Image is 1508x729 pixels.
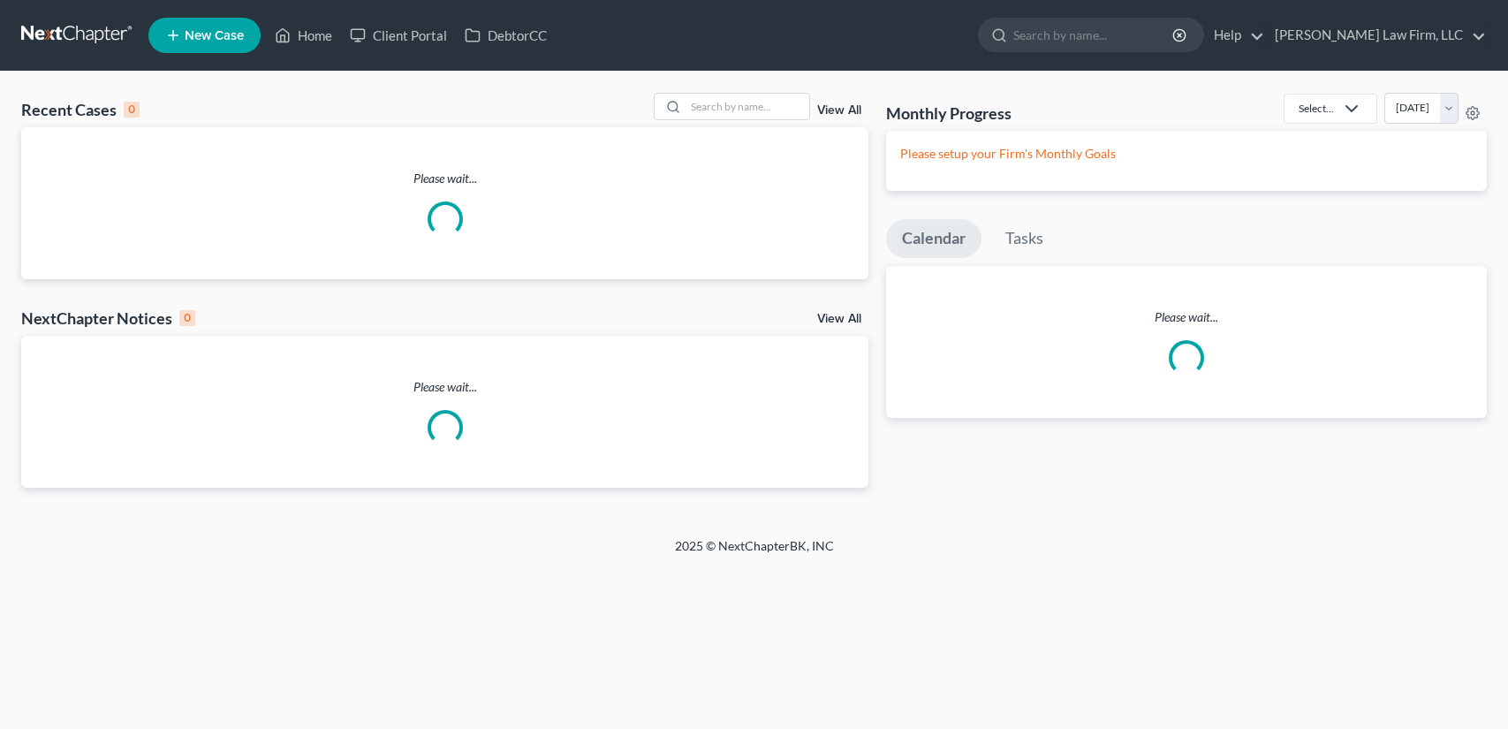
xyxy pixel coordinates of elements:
[1299,101,1334,116] div: Select...
[124,102,140,118] div: 0
[1266,19,1486,51] a: [PERSON_NAME] Law Firm, LLC
[21,99,140,120] div: Recent Cases
[251,537,1258,569] div: 2025 © NextChapterBK, INC
[456,19,556,51] a: DebtorCC
[179,310,195,326] div: 0
[1013,19,1175,51] input: Search by name...
[817,313,861,325] a: View All
[185,29,244,42] span: New Case
[341,19,456,51] a: Client Portal
[21,308,195,329] div: NextChapter Notices
[21,170,868,187] p: Please wait...
[686,94,809,119] input: Search by name...
[1205,19,1264,51] a: Help
[886,308,1487,326] p: Please wait...
[266,19,341,51] a: Home
[989,219,1059,258] a: Tasks
[886,103,1012,124] h3: Monthly Progress
[21,378,868,396] p: Please wait...
[886,219,981,258] a: Calendar
[817,104,861,117] a: View All
[900,145,1473,163] p: Please setup your Firm's Monthly Goals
